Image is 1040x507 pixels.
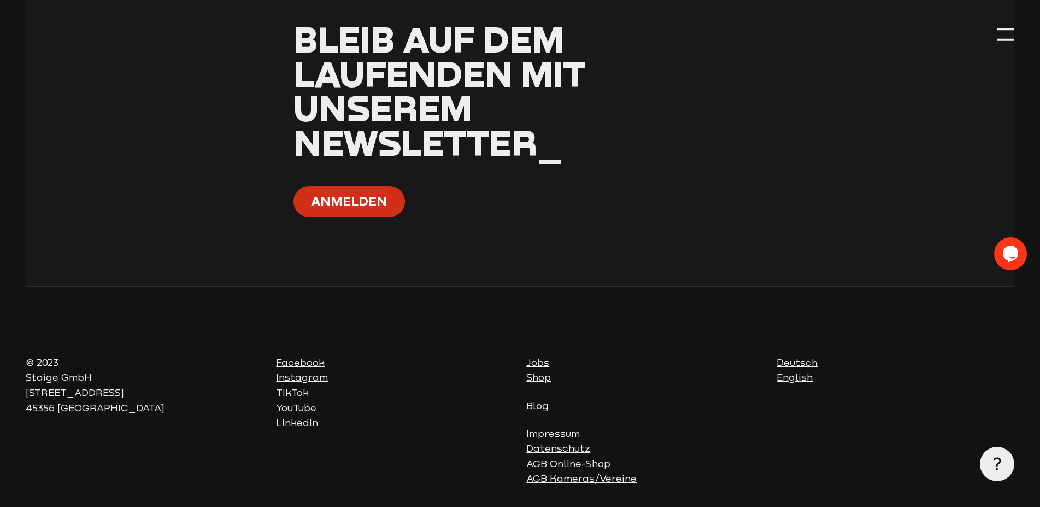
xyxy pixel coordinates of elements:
span: Newsletter_ [293,121,562,164]
a: Jobs [526,357,549,368]
a: Instagram [276,372,328,383]
a: Datenschutz [526,443,590,454]
a: TikTok [276,387,309,398]
a: YouTube [276,403,316,413]
a: Blog [526,400,549,411]
a: AGB Kameras/Vereine [526,473,637,484]
a: LinkedIn [276,417,318,428]
a: AGB Online-Shop [526,458,610,469]
a: Impressum [526,428,580,439]
a: English [777,372,813,383]
iframe: chat widget [994,237,1029,270]
a: Shop [526,372,551,383]
a: Facebook [276,357,325,368]
span: Bleib auf dem Laufenden mit unserem [293,18,586,129]
a: Deutsch [777,357,818,368]
p: © 2023 Staige GmbH [STREET_ADDRESS] 45356 [GEOGRAPHIC_DATA] [26,356,263,416]
button: Anmelden [293,186,405,217]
